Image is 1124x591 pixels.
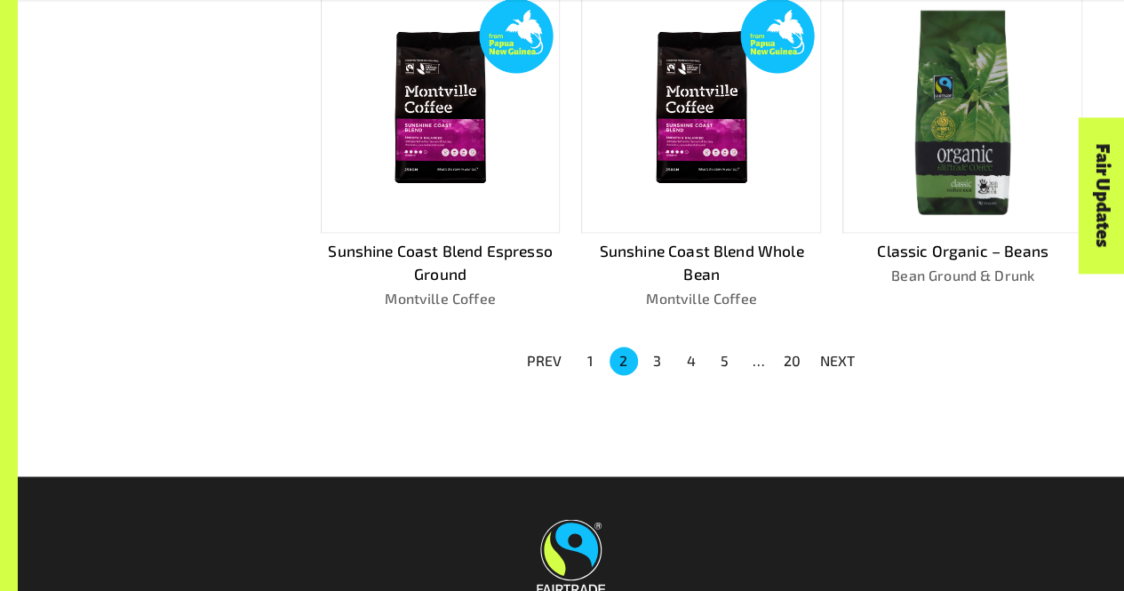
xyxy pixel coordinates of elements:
[643,347,672,375] button: Go to page 3
[321,240,561,286] p: Sunshine Coast Blend Espresso Ground
[809,345,866,377] button: NEXT
[677,347,705,375] button: Go to page 4
[745,350,773,371] div: …
[820,350,856,371] p: NEXT
[516,345,866,377] nav: pagination navigation
[610,347,638,375] button: page 2
[711,347,739,375] button: Go to page 5
[321,288,561,309] p: Montville Coffee
[581,288,821,309] p: Montville Coffee
[576,347,604,375] button: Go to page 1
[581,240,821,286] p: Sunshine Coast Blend Whole Bean
[527,350,562,371] p: PREV
[778,347,807,375] button: Go to page 20
[516,345,573,377] button: PREV
[842,265,1082,286] p: Bean Ground & Drunk
[842,240,1082,263] p: Classic Organic – Beans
